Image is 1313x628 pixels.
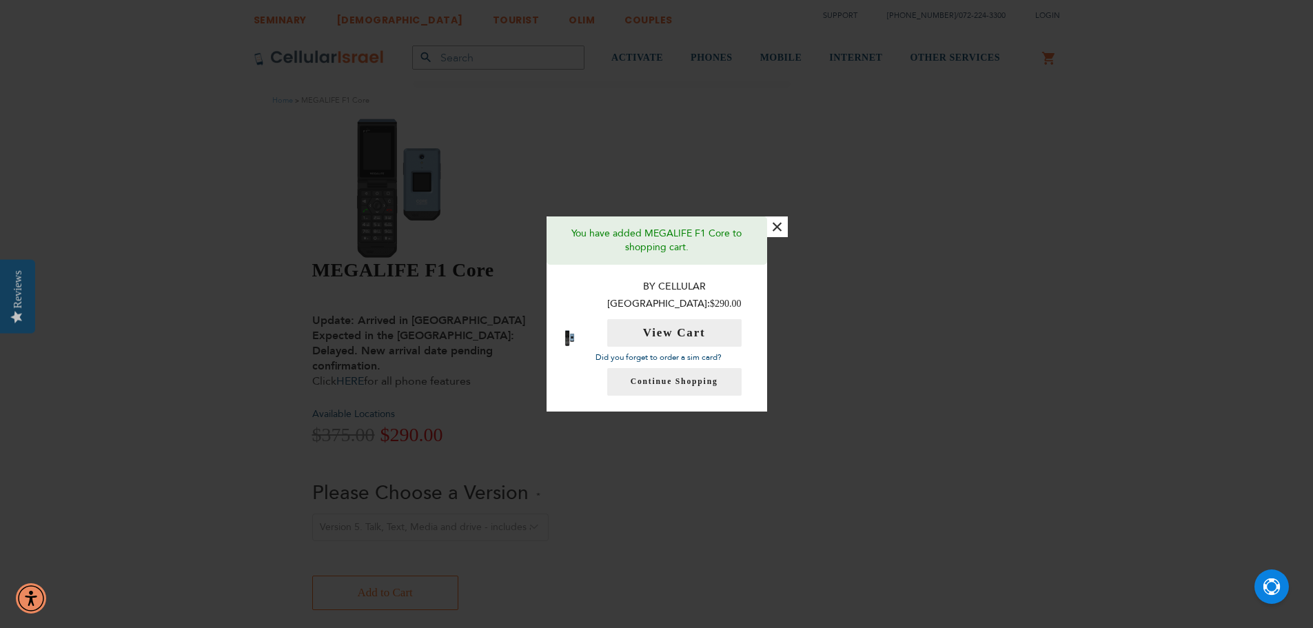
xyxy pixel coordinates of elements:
[710,298,742,309] span: $290.00
[767,216,788,237] button: ×
[607,368,742,396] a: Continue Shopping
[607,319,742,347] button: View Cart
[557,227,757,254] p: You have added MEGALIFE F1 Core to shopping cart.
[596,278,753,312] p: By Cellular [GEOGRAPHIC_DATA]:
[12,270,24,308] div: Reviews
[596,352,722,363] a: Did you forget to order a sim card?
[16,583,46,614] div: Accessibility Menu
